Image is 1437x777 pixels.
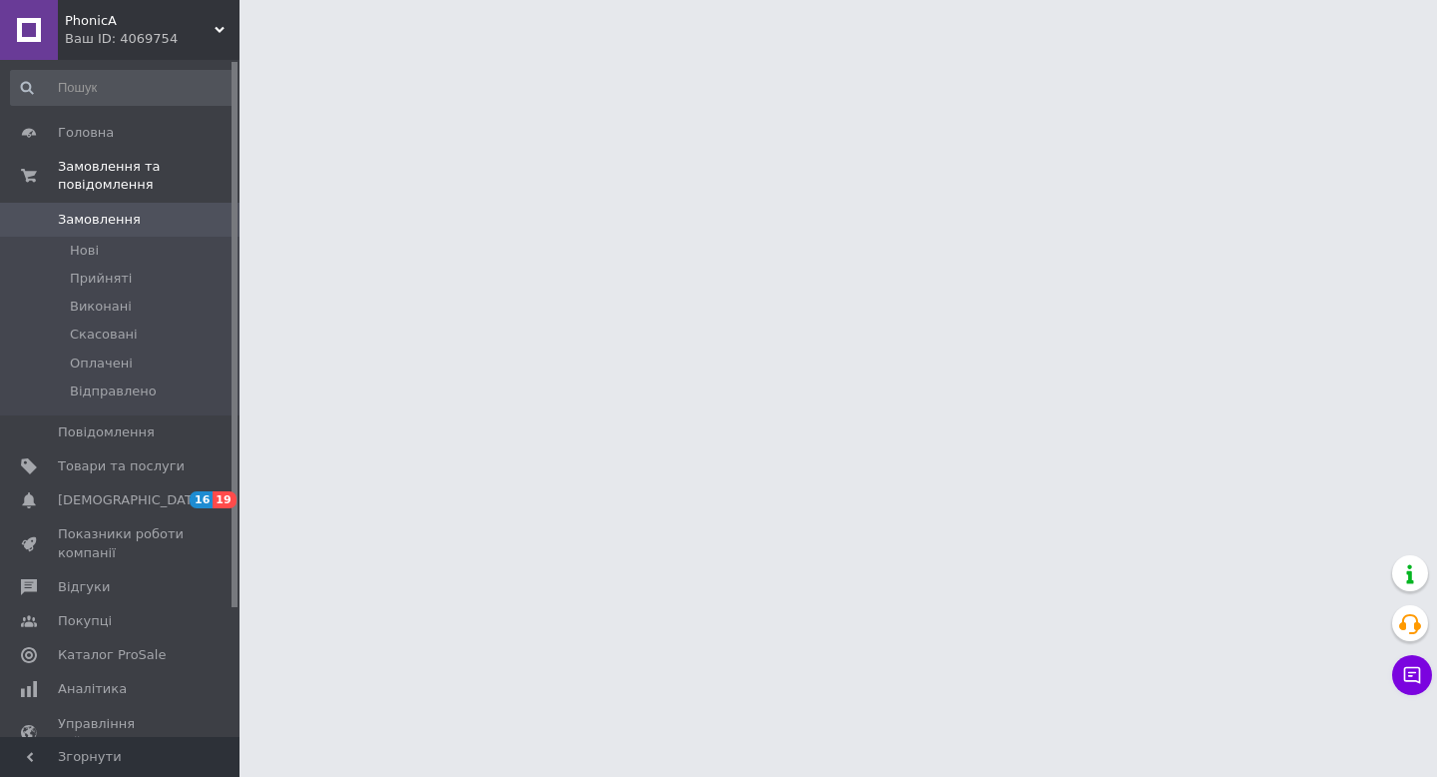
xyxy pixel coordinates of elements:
[58,457,185,475] span: Товари та послуги
[58,525,185,561] span: Показники роботи компанії
[1392,655,1432,695] button: Чат з покупцем
[58,158,239,194] span: Замовлення та повідомлення
[65,12,215,30] span: PhonicA
[58,423,155,441] span: Повідомлення
[70,326,138,344] span: Скасовані
[70,242,99,260] span: Нові
[213,491,236,508] span: 19
[10,70,236,106] input: Пошук
[58,491,206,509] span: [DEMOGRAPHIC_DATA]
[190,491,213,508] span: 16
[58,715,185,751] span: Управління сайтом
[70,298,132,316] span: Виконані
[65,30,239,48] div: Ваш ID: 4069754
[58,612,112,630] span: Покупці
[58,211,141,229] span: Замовлення
[58,124,114,142] span: Головна
[58,646,166,664] span: Каталог ProSale
[58,578,110,596] span: Відгуки
[70,355,133,373] span: Оплачені
[70,270,132,288] span: Прийняті
[58,680,127,698] span: Аналітика
[70,383,157,400] span: Відправлено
